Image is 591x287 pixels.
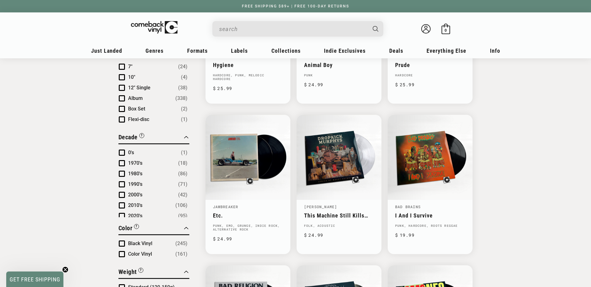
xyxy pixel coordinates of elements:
[178,170,187,177] span: Number of products: (86)
[395,62,465,68] a: Prude
[304,62,374,68] a: Animal Boy
[128,202,142,208] span: 2010's
[175,250,187,258] span: Number of products: (161)
[212,21,383,37] div: Search
[367,21,384,37] button: Search
[128,106,145,112] span: Box Set
[178,191,187,199] span: Number of products: (42)
[175,95,187,102] span: Number of products: (338)
[271,47,301,54] span: Collections
[128,181,142,187] span: 1990's
[427,47,466,54] span: Everything Else
[175,240,187,247] span: Number of products: (245)
[395,212,465,219] a: I And I Survive
[118,224,133,232] span: Color
[213,62,283,68] a: Hygiene
[178,159,187,167] span: Number of products: (18)
[178,181,187,188] span: Number of products: (71)
[178,63,187,70] span: Number of products: (24)
[231,47,248,54] span: Labels
[389,47,403,54] span: Deals
[118,223,139,234] button: Filter by Color
[118,268,137,276] span: Weight
[445,28,447,33] span: 0
[128,64,132,70] span: 7"
[118,132,144,143] button: Filter by Decade
[181,116,187,123] span: Number of products: (1)
[128,160,142,166] span: 1970's
[118,267,143,278] button: Filter by Weight
[490,47,500,54] span: Info
[6,271,63,287] div: GET FREE SHIPPINGClose teaser
[395,204,421,209] a: Bad Brains
[304,212,374,219] a: This Machine Still Kills Fascists
[91,47,122,54] span: Just Landed
[181,149,187,156] span: Number of products: (1)
[128,213,142,219] span: 2020's
[236,4,355,8] a: FREE SHIPPING $89+ | FREE 100-DAY RETURNS
[181,105,187,113] span: Number of products: (2)
[128,192,142,198] span: 2000's
[128,171,142,177] span: 1980's
[62,267,68,273] button: Close teaser
[145,47,164,54] span: Genres
[128,116,149,122] span: Flexi-disc
[178,212,187,220] span: Number of products: (95)
[128,85,150,91] span: 12" Single
[128,95,143,101] span: Album
[213,212,283,219] a: Etc.
[10,276,60,283] span: GET FREE SHIPPING
[304,204,337,209] a: [PERSON_NAME]
[187,47,208,54] span: Formats
[213,204,238,209] a: Jawbreaker
[118,133,138,141] span: Decade
[128,150,134,155] span: 0's
[128,251,152,257] span: Color Vinyl
[175,202,187,209] span: Number of products: (106)
[128,240,152,246] span: Black Vinyl
[219,23,367,35] input: When autocomplete results are available use up and down arrows to review and enter to select
[181,74,187,81] span: Number of products: (4)
[324,47,366,54] span: Indie Exclusives
[178,84,187,92] span: Number of products: (38)
[128,74,135,80] span: 10"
